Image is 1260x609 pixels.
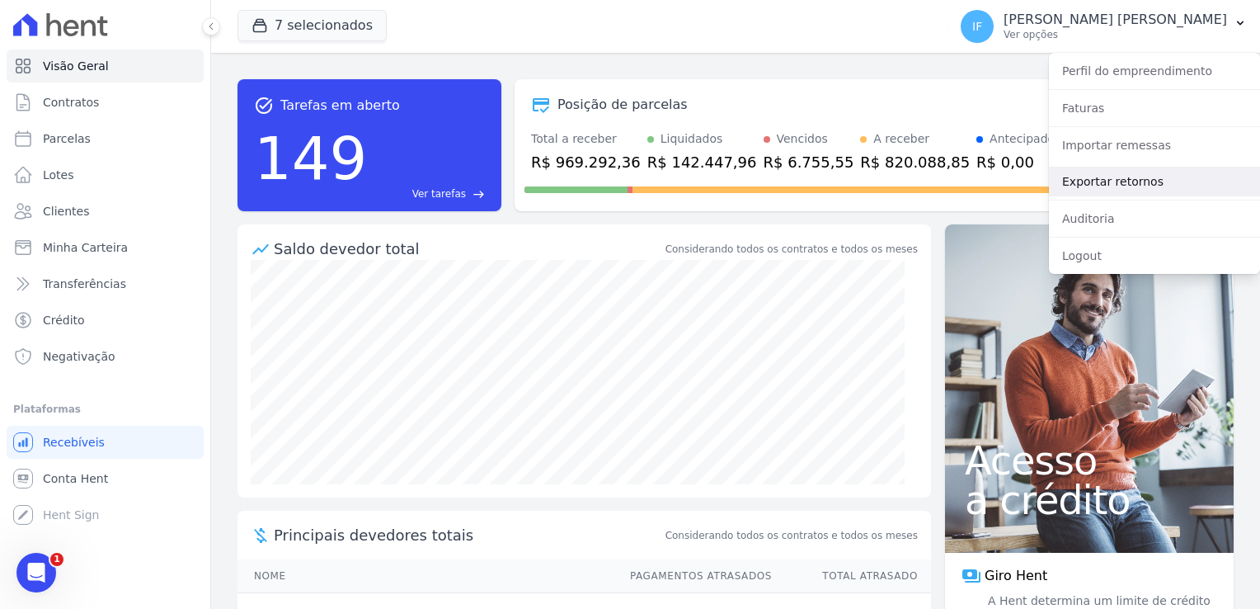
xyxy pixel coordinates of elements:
[557,95,688,115] div: Posição de parcelas
[7,462,204,495] a: Conta Hent
[237,559,614,593] th: Nome
[374,186,485,201] a: Ver tarefas east
[472,188,485,201] span: east
[7,195,204,228] a: Clientes
[412,186,466,201] span: Ver tarefas
[43,130,91,147] span: Parcelas
[661,130,723,148] div: Liquidados
[43,276,126,292] span: Transferências
[7,50,204,83] a: Visão Geral
[43,470,108,487] span: Conta Hent
[7,340,204,373] a: Negativação
[985,566,1047,586] span: Giro Hent
[972,21,982,32] span: IF
[280,96,400,116] span: Tarefas em aberto
[7,231,204,264] a: Minha Carteira
[1049,167,1260,196] a: Exportar retornos
[976,151,1055,173] div: R$ 0,00
[1004,12,1227,28] p: [PERSON_NAME] [PERSON_NAME]
[990,130,1055,148] div: Antecipado
[7,267,204,300] a: Transferências
[43,312,85,328] span: Crédito
[1004,28,1227,41] p: Ver opções
[7,304,204,337] a: Crédito
[43,239,128,256] span: Minha Carteira
[254,96,274,116] span: task_alt
[7,86,204,119] a: Contratos
[7,122,204,155] a: Parcelas
[7,426,204,459] a: Recebíveis
[764,151,854,173] div: R$ 6.755,55
[614,559,773,593] th: Pagamentos Atrasados
[773,559,931,593] th: Total Atrasado
[274,238,662,260] div: Saldo devedor total
[1049,93,1260,123] a: Faturas
[13,399,197,419] div: Plataformas
[237,10,387,41] button: 7 selecionados
[647,151,757,173] div: R$ 142.447,96
[531,151,641,173] div: R$ 969.292,36
[43,203,89,220] span: Clientes
[50,553,63,566] span: 1
[1049,56,1260,86] a: Perfil do empreendimento
[43,434,105,451] span: Recebíveis
[531,130,641,148] div: Total a receber
[965,480,1214,520] span: a crédito
[7,158,204,191] a: Lotes
[16,553,56,592] iframe: Intercom live chat
[777,130,828,148] div: Vencidos
[1049,130,1260,160] a: Importar remessas
[1049,241,1260,271] a: Logout
[254,116,367,201] div: 149
[274,524,662,546] span: Principais devedores totais
[965,441,1214,480] span: Acesso
[860,151,970,173] div: R$ 820.088,85
[43,58,109,74] span: Visão Geral
[665,528,918,543] span: Considerando todos os contratos e todos os meses
[43,94,99,111] span: Contratos
[947,3,1260,50] button: IF [PERSON_NAME] [PERSON_NAME] Ver opções
[43,348,115,365] span: Negativação
[873,130,929,148] div: A receber
[43,167,74,183] span: Lotes
[665,242,918,257] div: Considerando todos os contratos e todos os meses
[1049,204,1260,234] a: Auditoria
